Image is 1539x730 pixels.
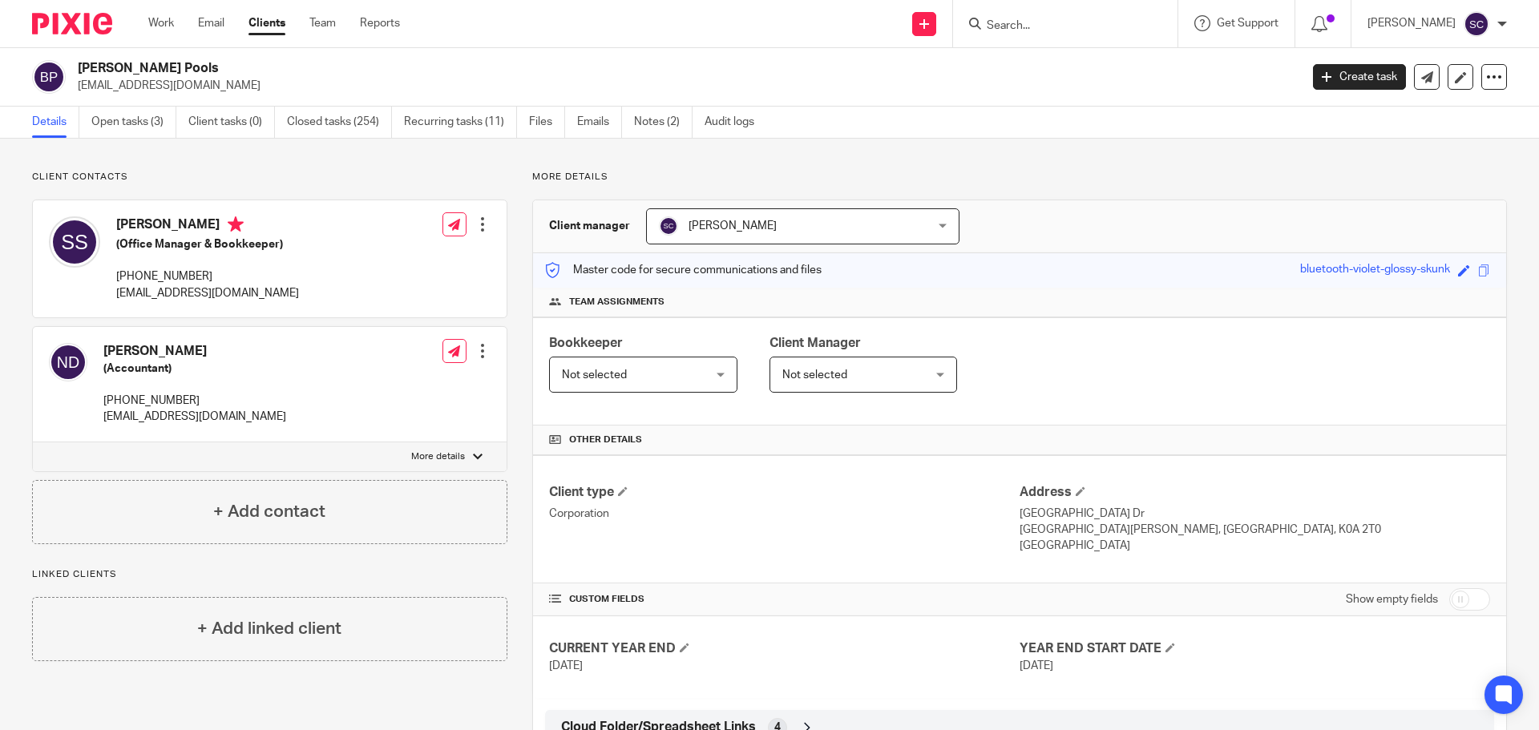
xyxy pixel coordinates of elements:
p: [GEOGRAPHIC_DATA][PERSON_NAME], [GEOGRAPHIC_DATA], K0A 2T0 [1020,522,1490,538]
a: Closed tasks (254) [287,107,392,138]
span: Other details [569,434,642,446]
h5: (Office Manager & Bookkeeper) [116,236,299,252]
a: Notes (2) [634,107,693,138]
span: [PERSON_NAME] [689,220,777,232]
i: Primary [228,216,244,232]
p: More details [411,450,465,463]
h4: CURRENT YEAR END [549,640,1020,657]
img: svg%3E [659,216,678,236]
img: svg%3E [1464,11,1489,37]
a: Clients [248,15,285,31]
p: Linked clients [32,568,507,581]
h5: (Accountant) [103,361,286,377]
a: Details [32,107,79,138]
p: More details [532,171,1507,184]
a: Team [309,15,336,31]
p: [EMAIL_ADDRESS][DOMAIN_NAME] [103,409,286,425]
h4: + Add linked client [197,616,341,641]
p: [GEOGRAPHIC_DATA] Dr [1020,506,1490,522]
a: Recurring tasks (11) [404,107,517,138]
p: Client contacts [32,171,507,184]
a: Emails [577,107,622,138]
h4: Client type [549,484,1020,501]
p: [PERSON_NAME] [1367,15,1456,31]
span: Get Support [1217,18,1278,29]
h4: [PERSON_NAME] [103,343,286,360]
p: [PHONE_NUMBER] [103,393,286,409]
img: svg%3E [32,60,66,94]
span: Client Manager [769,337,861,349]
img: svg%3E [49,216,100,268]
label: Show empty fields [1346,591,1438,607]
input: Search [985,19,1129,34]
h4: [PERSON_NAME] [116,216,299,236]
img: Pixie [32,13,112,34]
h4: Address [1020,484,1490,501]
h2: [PERSON_NAME] Pools [78,60,1047,77]
p: [PHONE_NUMBER] [116,268,299,284]
p: [GEOGRAPHIC_DATA] [1020,538,1490,554]
a: Reports [360,15,400,31]
p: Corporation [549,506,1020,522]
p: [EMAIL_ADDRESS][DOMAIN_NAME] [116,285,299,301]
a: Work [148,15,174,31]
a: Create task [1313,64,1406,90]
div: bluetooth-violet-glossy-skunk [1300,261,1450,280]
h4: CUSTOM FIELDS [549,593,1020,606]
span: Bookkeeper [549,337,623,349]
span: Team assignments [569,296,664,309]
a: Audit logs [705,107,766,138]
h4: + Add contact [213,499,325,524]
h4: YEAR END START DATE [1020,640,1490,657]
span: Not selected [562,369,627,381]
p: [EMAIL_ADDRESS][DOMAIN_NAME] [78,78,1289,94]
h3: Client manager [549,218,630,234]
a: Files [529,107,565,138]
img: svg%3E [49,343,87,381]
a: Open tasks (3) [91,107,176,138]
a: Email [198,15,224,31]
span: [DATE] [549,660,583,672]
span: [DATE] [1020,660,1053,672]
span: Not selected [782,369,847,381]
a: Client tasks (0) [188,107,275,138]
p: Master code for secure communications and files [545,262,822,278]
